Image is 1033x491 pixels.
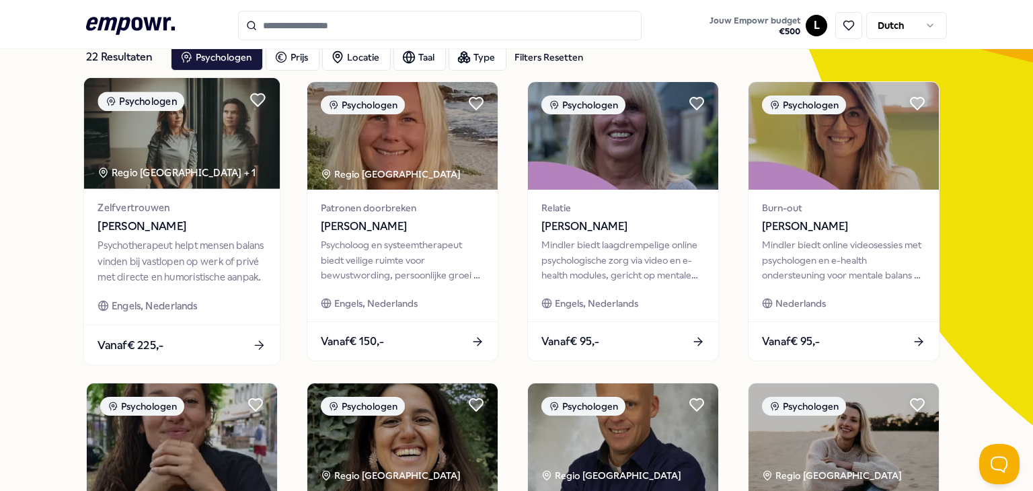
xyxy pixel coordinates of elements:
iframe: Help Scout Beacon - Open [979,444,1020,484]
a: Jouw Empowr budget€500 [704,11,806,40]
div: Regio [GEOGRAPHIC_DATA] [762,468,904,483]
div: Psychologen [321,397,405,416]
img: package image [749,383,939,491]
input: Search for products, categories or subcategories [238,11,642,40]
div: Psychologen [100,397,184,416]
button: Jouw Empowr budget€500 [707,13,803,40]
div: Regio [GEOGRAPHIC_DATA] [321,468,463,483]
span: [PERSON_NAME] [541,218,705,235]
div: Regio [GEOGRAPHIC_DATA] [541,468,683,483]
span: Relatie [541,200,705,215]
div: Mindler biedt online videosessies met psychologen en e-health ondersteuning voor mentale balans e... [762,237,925,282]
div: Psychologen [762,96,846,114]
a: package imagePsychologenRegio [GEOGRAPHIC_DATA] + 1Zelfvertrouwen[PERSON_NAME]Psychotherapeut hel... [83,77,281,366]
span: Vanaf € 225,- [98,336,163,354]
span: Burn-out [762,200,925,215]
div: Psychologen [762,397,846,416]
span: Engels, Nederlands [334,296,418,311]
span: [PERSON_NAME] [98,218,266,235]
img: package image [87,383,277,491]
button: Psychologen [171,44,263,71]
button: Type [449,44,506,71]
div: Mindler biedt laagdrempelige online psychologische zorg via video en e-health modules, gericht op... [541,237,705,282]
div: 22 Resultaten [86,44,160,71]
div: Psychologen [541,96,625,114]
img: package image [528,82,718,190]
span: [PERSON_NAME] [321,218,484,235]
span: Engels, Nederlands [555,296,638,311]
img: package image [528,383,718,491]
span: Vanaf € 95,- [541,333,599,350]
button: L [806,15,827,36]
div: Psychologen [98,91,184,111]
div: Psychotherapeut helpt mensen balans vinden bij vastlopen op werk of privé met directe en humorist... [98,238,266,285]
div: Psycholoog en systeemtherapeut biedt veilige ruimte voor bewustwording, persoonlijke groei en men... [321,237,484,282]
div: Psychologen [321,96,405,114]
img: package image [307,82,498,190]
span: Nederlands [775,296,826,311]
span: Zelfvertrouwen [98,200,266,215]
span: Vanaf € 150,- [321,333,384,350]
button: Locatie [322,44,391,71]
button: Prijs [266,44,319,71]
span: Patronen doorbreken [321,200,484,215]
div: Filters Resetten [514,50,583,65]
div: Regio [GEOGRAPHIC_DATA] + 1 [98,165,256,180]
div: Psychologen [541,397,625,416]
img: package image [749,82,939,190]
img: package image [307,383,498,491]
span: Jouw Empowr budget [710,15,800,26]
button: Taal [393,44,446,71]
a: package imagePsychologenBurn-out[PERSON_NAME]Mindler biedt online videosessies met psychologen en... [748,81,940,361]
span: Engels, Nederlands [112,298,198,313]
span: € 500 [710,26,800,37]
span: Vanaf € 95,- [762,333,820,350]
a: package imagePsychologenRelatie[PERSON_NAME]Mindler biedt laagdrempelige online psychologische zo... [527,81,719,361]
span: [PERSON_NAME] [762,218,925,235]
a: package imagePsychologenRegio [GEOGRAPHIC_DATA] Patronen doorbreken[PERSON_NAME]Psycholoog en sys... [307,81,498,361]
div: Regio [GEOGRAPHIC_DATA] [321,167,463,182]
img: package image [84,78,280,189]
